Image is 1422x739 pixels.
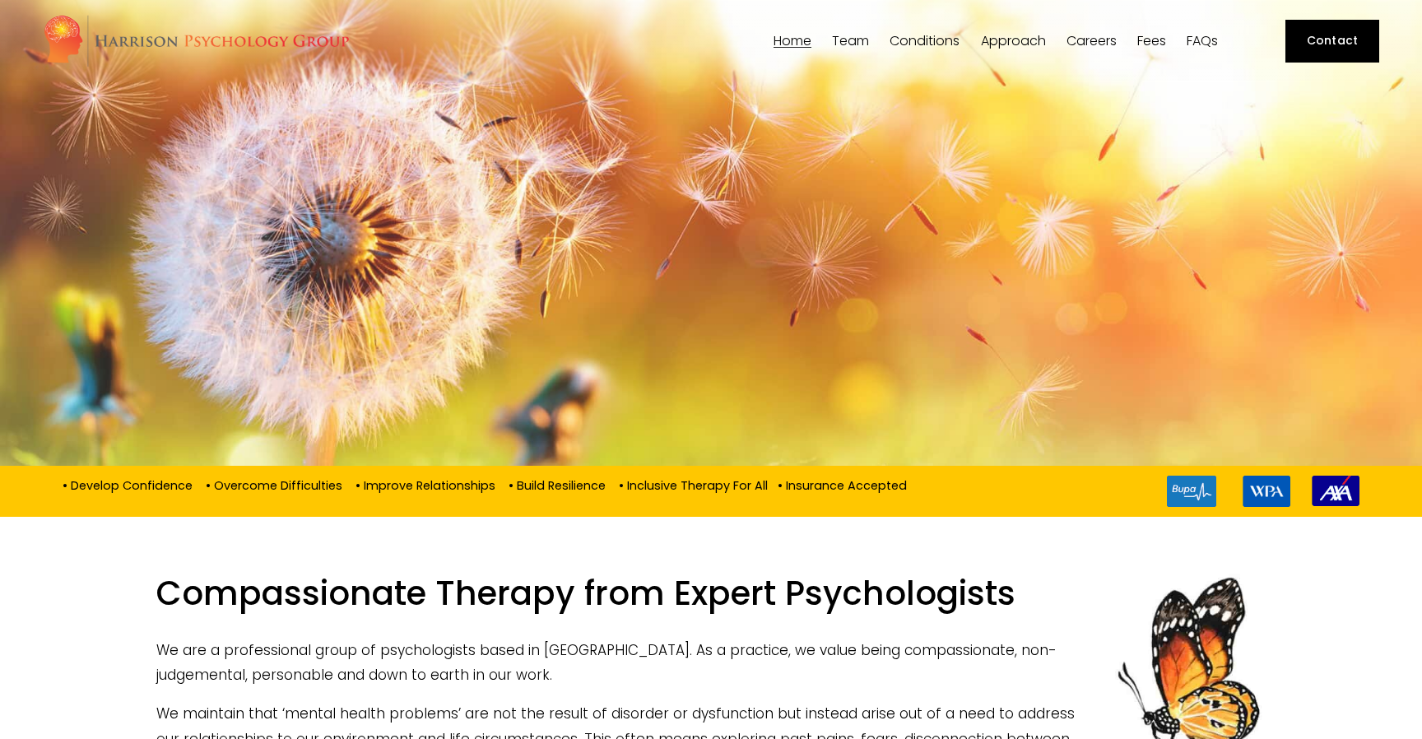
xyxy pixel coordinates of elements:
a: folder dropdown [981,33,1046,49]
a: Home [774,33,811,49]
p: • Develop Confidence • Overcome Difficulties • Improve Relationships • Build Resilience • Inclusi... [63,476,907,494]
span: Conditions [890,35,960,48]
h1: Compassionate Therapy from Expert Psychologists [156,574,1266,625]
a: Fees [1137,33,1166,49]
a: folder dropdown [890,33,960,49]
p: We are a professional group of psychologists based in [GEOGRAPHIC_DATA]. As a practice, we value ... [156,638,1266,688]
a: FAQs [1187,33,1218,49]
a: Careers [1066,33,1117,49]
span: Team [832,35,869,48]
a: Contact [1285,20,1379,63]
a: folder dropdown [832,33,869,49]
span: Approach [981,35,1046,48]
img: Harrison Psychology Group [43,14,350,67]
